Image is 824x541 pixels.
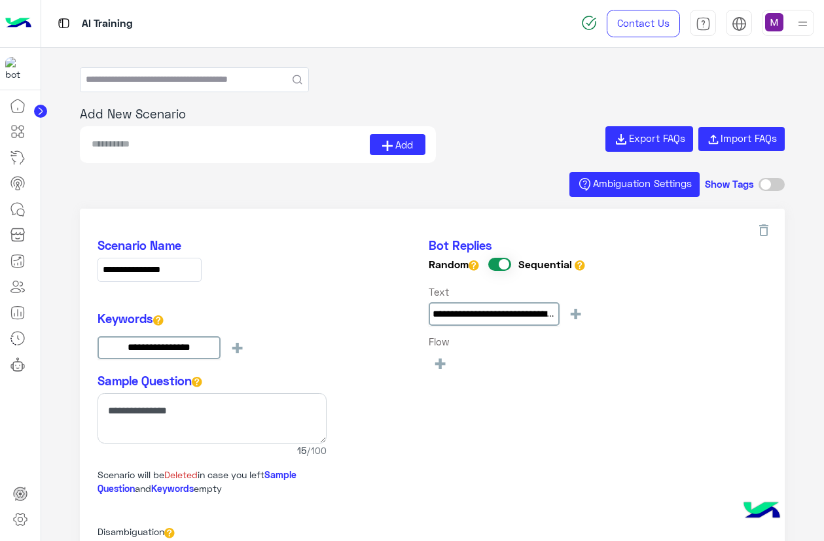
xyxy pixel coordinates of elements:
[568,302,583,324] span: +
[605,126,694,152] button: Export FAQs
[80,107,785,122] h5: Add New Scenario
[629,132,685,144] span: Export FAQs
[98,374,327,389] h5: Sample Question
[293,75,302,84] button: Search
[429,336,588,347] h6: Flow
[151,483,194,494] span: Keywords
[765,13,783,31] img: userImage
[82,15,133,33] p: AI Training
[721,132,777,144] span: Import FAQs
[230,336,245,358] span: +
[690,10,716,37] a: tab
[593,177,692,189] span: Ambiguation Settings
[581,15,597,31] img: spinner
[429,286,588,298] h6: Text
[56,15,72,31] img: tab
[564,302,587,324] button: +
[98,469,296,494] span: Sample Question
[370,134,426,155] button: Add
[698,127,785,152] button: Import FAQs
[164,469,198,480] span: Deleted
[395,137,413,152] span: Add
[429,238,492,253] span: Bot Replies
[795,16,811,32] img: profile
[696,16,711,31] img: tab
[306,444,327,457] span: /100
[569,172,700,198] button: Ambiguation Settings
[98,311,249,326] h5: Keywords
[5,57,29,80] img: 713415422032625
[429,352,452,374] button: +
[226,336,249,358] button: +
[518,258,585,271] h6: Sequential
[732,16,747,31] img: tab
[739,489,785,534] img: hulul-logo.png
[5,10,31,37] img: Logo
[98,525,175,538] label: Disambiguation
[433,352,448,374] span: +
[429,258,479,271] h6: Random
[98,468,327,496] p: Scenario will be in case you left and empty
[98,238,249,253] h5: Scenario Name
[705,178,754,192] h5: Show Tags
[98,444,327,457] span: 15
[607,10,680,37] a: Contact Us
